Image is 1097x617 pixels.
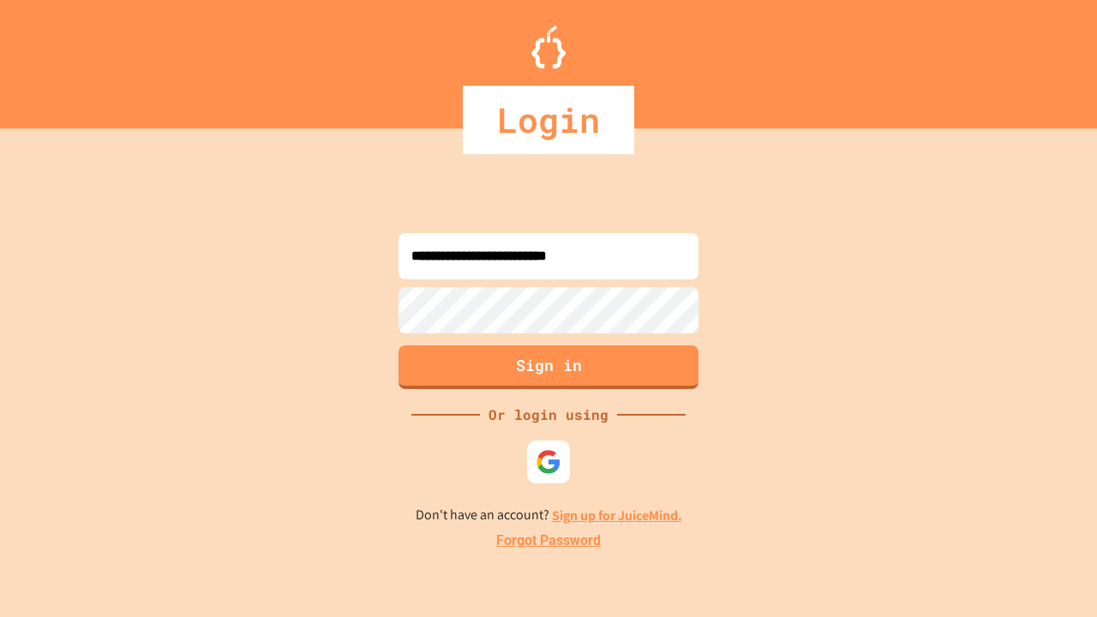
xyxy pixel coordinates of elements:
div: Login [463,86,634,154]
img: Logo.svg [531,26,566,69]
img: google-icon.svg [536,449,561,475]
a: Forgot Password [496,530,601,551]
a: Sign up for JuiceMind. [552,506,682,524]
p: Don't have an account? [416,505,682,526]
button: Sign in [399,345,698,389]
div: Or login using [480,404,617,425]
